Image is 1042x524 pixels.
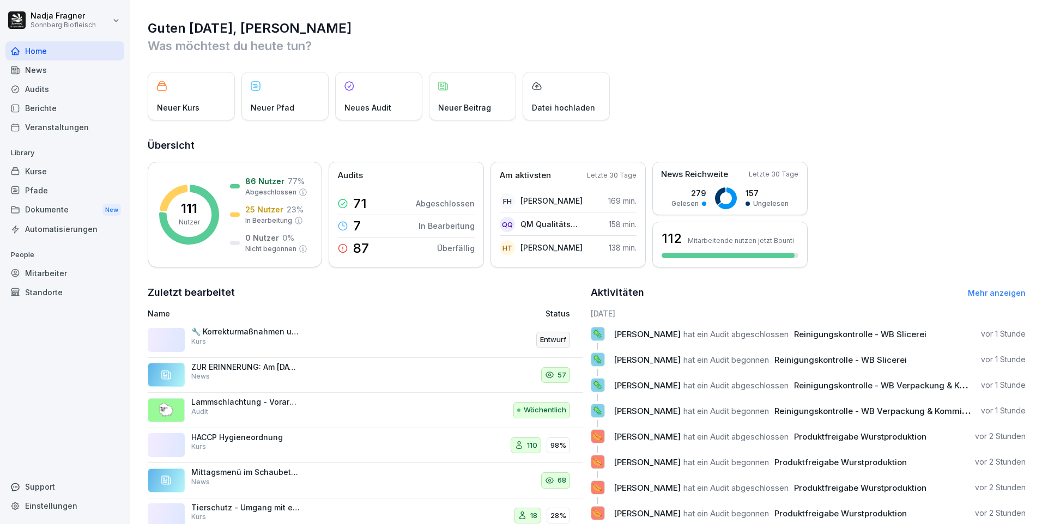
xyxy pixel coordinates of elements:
p: ZUR ERINNERUNG: Am [DATE] besteht wieder die Möglichkeit, sich in der Firma eine kostenlose Influ... [191,362,300,372]
a: 🐑Lammschlachtung - VorarbeitenAuditWöchentlich [148,393,583,428]
p: 169 min. [608,195,637,206]
a: 🔧 Korrekturmaßnahmen und QualitätsmanagementKursEntwurf [148,322,583,358]
p: 71 [353,197,367,210]
h6: [DATE] [591,308,1026,319]
p: 🦠 [592,377,603,393]
p: Name [148,308,420,319]
h2: Aktivitäten [591,285,644,300]
p: Nutzer [179,217,200,227]
a: Berichte [5,99,124,118]
p: 138 min. [609,242,637,253]
p: Ungelesen [753,199,789,209]
p: 111 [181,202,197,215]
a: Einstellungen [5,496,124,515]
span: hat ein Audit begonnen [683,508,769,519]
span: [PERSON_NAME] [614,329,681,339]
p: [PERSON_NAME] [520,195,583,206]
span: hat ein Audit abgeschlossen [683,380,789,391]
p: vor 1 Stunde [981,354,1026,365]
a: Standorte [5,283,124,302]
p: Neues Audit [344,102,391,113]
p: 23 % [287,204,304,215]
p: 🦠 [592,352,603,367]
p: Mitarbeitende nutzen jetzt Bounti [688,236,794,245]
span: [PERSON_NAME] [614,483,681,493]
p: HACCP Hygieneordnung [191,432,300,442]
p: 98% [550,440,566,451]
p: Lammschlachtung - Vorarbeiten [191,397,300,407]
p: Wöchentlich [524,405,566,416]
span: Produktfreigabe Wurstproduktion [774,508,907,519]
h3: 112 [662,229,682,248]
div: HT [500,240,515,255]
div: Home [5,41,124,60]
p: In Bearbeitung [419,220,475,231]
p: [PERSON_NAME] [520,242,583,253]
p: 68 [558,475,566,486]
h2: Zuletzt bearbeitet [148,285,583,300]
span: [PERSON_NAME] [614,355,681,365]
a: Veranstaltungen [5,118,124,137]
p: Tierschutz - Umgang mit entlaufenen Tieren [191,503,300,513]
span: [PERSON_NAME] [614,431,681,442]
p: 157 [746,187,789,199]
p: Nicht begonnen [245,244,296,254]
span: Produktfreigabe Wurstproduktion [774,457,907,467]
span: hat ein Audit abgeschlossen [683,329,789,339]
p: 7 [353,220,361,233]
p: vor 1 Stunde [981,405,1026,416]
div: QQ [500,217,515,232]
p: 87 [353,242,369,255]
p: 110 [527,440,537,451]
p: In Bearbeitung [245,216,292,226]
p: vor 2 Stunden [975,482,1026,493]
div: Audits [5,80,124,99]
p: Neuer Beitrag [438,102,491,113]
a: Mehr anzeigen [968,288,1026,297]
span: Reinigungskontrolle - WB Slicerei [794,329,926,339]
p: News Reichweite [661,168,728,181]
p: vor 2 Stunden [975,508,1026,519]
span: [PERSON_NAME] [614,380,681,391]
p: Neuer Kurs [157,102,199,113]
span: Produktfreigabe Wurstproduktion [794,431,926,442]
p: News [191,371,210,381]
p: Library [5,144,124,162]
p: Letzte 30 Tage [749,169,798,179]
p: Am aktivsten [500,169,551,182]
a: Mittagsmenü im Schaubetrieb KW40News68 [148,463,583,498]
h1: Guten [DATE], [PERSON_NAME] [148,20,1026,37]
p: Überfällig [437,242,475,254]
div: Dokumente [5,200,124,220]
p: 🌭 [592,429,603,444]
div: Automatisierungen [5,220,124,239]
span: hat ein Audit begonnen [683,406,769,416]
a: Kurse [5,162,124,181]
p: Audits [338,169,363,182]
p: vor 2 Stunden [975,431,1026,442]
p: 18 [530,510,537,521]
div: News [5,60,124,80]
div: New [102,204,121,216]
p: 🌭 [592,454,603,470]
a: HACCP HygieneordnungKurs11098% [148,428,583,464]
p: Letzte 30 Tage [587,170,637,180]
p: 🦠 [592,403,603,418]
p: 🦠 [592,326,603,342]
div: Support [5,477,124,496]
p: Nadja Fragner [31,11,96,21]
span: Reinigungskontrolle - WB Verpackung & Kommissionierung [774,406,1008,416]
a: DokumenteNew [5,200,124,220]
p: 🐑 [158,400,174,420]
p: Sonnberg Biofleisch [31,21,96,29]
span: hat ein Audit begonnen [683,457,769,467]
p: Neuer Pfad [251,102,294,113]
p: Kurs [191,337,206,346]
span: [PERSON_NAME] [614,508,681,519]
p: Audit [191,407,208,417]
p: 158 min. [609,218,637,230]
